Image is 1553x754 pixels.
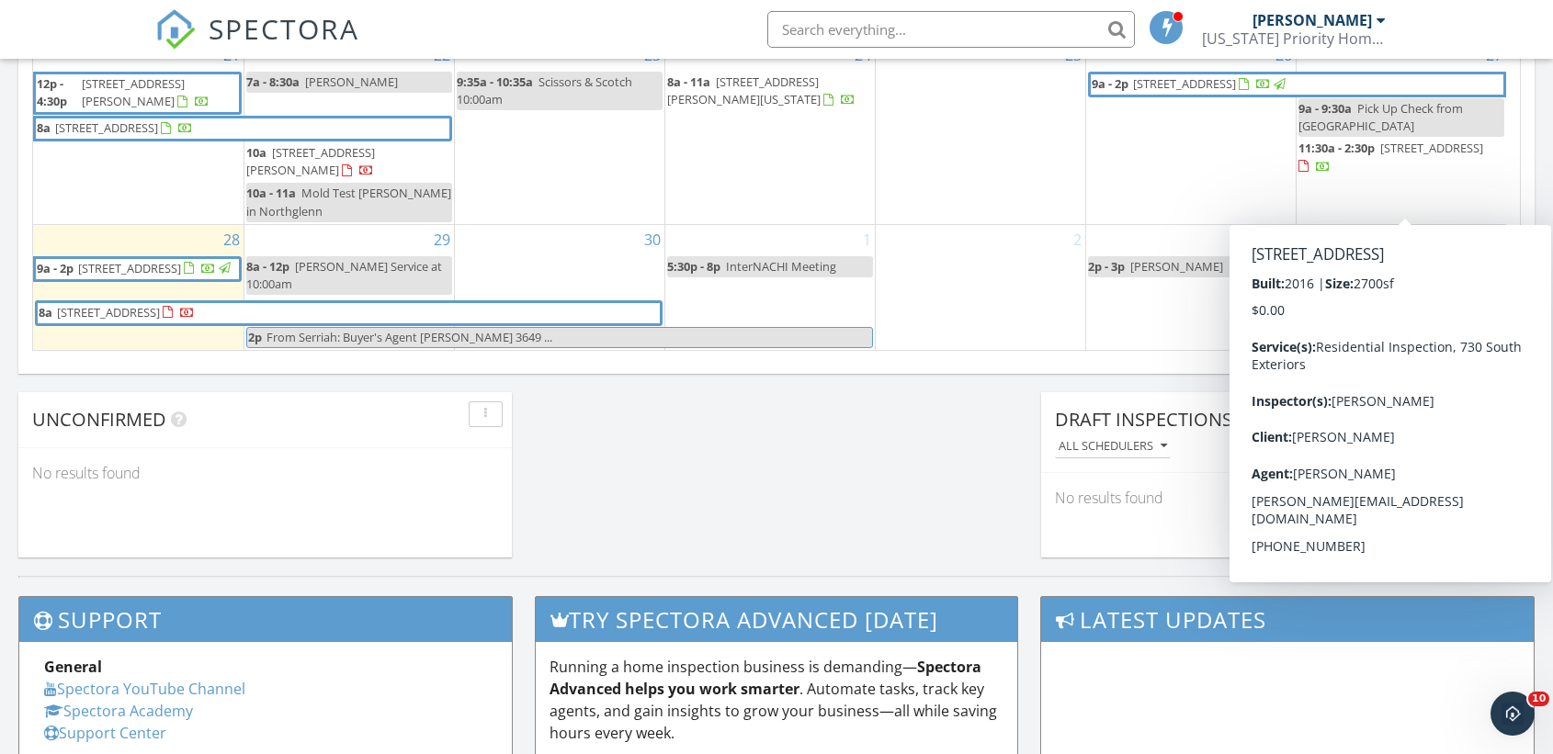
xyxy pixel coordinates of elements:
span: 10a [246,144,266,161]
a: Go to September 28, 2025 [220,225,244,254]
td: Go to September 24, 2025 [664,39,875,224]
td: Go to September 30, 2025 [454,224,664,350]
span: Draft Inspections [1055,407,1232,432]
a: Go to September 30, 2025 [640,225,664,254]
a: 10a [STREET_ADDRESS][PERSON_NAME] [246,144,375,178]
span: InterNACHI Meeting [726,258,836,275]
span: [PERSON_NAME] [305,73,398,90]
a: SPECTORA [155,25,359,63]
a: 12p - 4:30p [STREET_ADDRESS][PERSON_NAME] [33,72,242,115]
a: 9a - 2p [STREET_ADDRESS] [33,256,242,282]
div: No results found [1041,473,1535,523]
a: 8a - 11a [STREET_ADDRESS][PERSON_NAME][US_STATE] [667,73,856,107]
td: Go to October 2, 2025 [875,224,1085,350]
span: [STREET_ADDRESS] [1380,140,1483,156]
td: Go to September 21, 2025 [33,39,244,224]
a: 9a - 2p [STREET_ADDRESS] [1088,72,1507,97]
a: Go to October 2, 2025 [1070,225,1085,254]
td: Go to September 26, 2025 [1085,39,1296,224]
a: 8a [STREET_ADDRESS] [36,118,449,139]
img: The Best Home Inspection Software - Spectora [155,9,196,50]
span: From Serriah: Buyer's Agent [PERSON_NAME] 3649 ... [266,329,552,345]
input: Search everything... [767,11,1135,48]
span: Pick Up Check from [GEOGRAPHIC_DATA] [1298,100,1463,134]
span: 8a [36,118,51,139]
div: Colorado Priority Home Inspection [1202,29,1386,48]
td: Go to September 29, 2025 [244,224,454,350]
span: 9:35a - 10:35a [457,73,533,90]
td: Go to October 3, 2025 [1085,224,1296,350]
span: [STREET_ADDRESS] [57,304,160,321]
h3: Try spectora advanced [DATE] [536,597,1017,642]
span: SPECTORA [209,9,359,48]
span: Scissors & Scotch 10:00am [457,73,632,107]
td: Go to September 23, 2025 [454,39,664,224]
iframe: Intercom live chat [1491,692,1535,736]
h3: Latest Updates [1041,597,1534,642]
a: 12p - 4:30p [STREET_ADDRESS][PERSON_NAME] [36,74,239,112]
span: 10 [1528,692,1549,706]
span: [PERSON_NAME] Service at 10:00am [246,258,442,292]
span: [STREET_ADDRESS][PERSON_NAME] [246,144,375,178]
a: 9a - 2p [STREET_ADDRESS] [36,259,239,279]
button: All schedulers [1055,434,1171,459]
span: Mold Test [PERSON_NAME] in Northglenn [246,185,451,219]
a: Go to September 29, 2025 [430,225,454,254]
a: 8a - 11a [STREET_ADDRESS][PERSON_NAME][US_STATE] [667,72,873,111]
a: 8a [STREET_ADDRESS] [35,300,663,326]
span: 8a - 12p [246,258,289,275]
span: [STREET_ADDRESS] [1133,75,1236,92]
span: 9a - 9:30a [1298,100,1352,117]
span: 9a - 2p [1091,74,1129,95]
span: 9a - 2p [36,259,74,279]
a: 11:30a - 2:30p [STREET_ADDRESS] [1298,140,1483,174]
div: No results found [18,448,512,498]
td: Go to September 27, 2025 [1296,39,1506,224]
span: 10a - 11a [246,185,296,201]
span: 5:30p - 8p [667,258,720,275]
td: Go to October 1, 2025 [664,224,875,350]
span: [STREET_ADDRESS][PERSON_NAME] [82,75,185,109]
span: [STREET_ADDRESS][PERSON_NAME][US_STATE] [667,73,821,107]
a: 9a - 2p [STREET_ADDRESS] [1091,74,1504,95]
span: [STREET_ADDRESS] [55,119,158,136]
a: 8a [STREET_ADDRESS] [38,303,660,323]
div: [PERSON_NAME] [1253,11,1372,29]
a: 8a [STREET_ADDRESS] [33,116,452,141]
span: 2p - 3p [1088,258,1125,275]
span: 8a [38,303,53,323]
strong: Spectora Advanced helps you work smarter [550,657,981,699]
span: [PERSON_NAME] [1130,258,1223,275]
a: Support Center [44,723,166,743]
a: Spectora YouTube Channel [44,679,245,699]
span: [STREET_ADDRESS] [78,260,181,276]
td: Go to September 25, 2025 [875,39,1085,224]
td: Go to September 28, 2025 [33,224,244,350]
span: 7a - 8:30a [246,73,300,90]
a: 10a [STREET_ADDRESS][PERSON_NAME] [246,142,452,182]
a: Spectora Academy [44,701,193,721]
span: 2p [247,328,263,347]
span: 11:30a - 2:30p [1298,140,1375,156]
span: Unconfirmed [32,407,166,432]
a: Go to October 4, 2025 [1491,225,1506,254]
div: All schedulers [1059,440,1167,453]
p: Running a home inspection business is demanding— . Automate tasks, track key agents, and gain ins... [550,656,1003,744]
a: 11:30a - 2:30p [STREET_ADDRESS] [1298,138,1505,177]
span: 12p - 4:30p [36,74,78,112]
td: Go to October 4, 2025 [1296,224,1506,350]
h3: Support [19,597,512,642]
a: Go to October 3, 2025 [1280,225,1296,254]
a: Go to October 1, 2025 [859,225,875,254]
strong: General [44,657,102,677]
span: 8a - 11a [667,73,710,90]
